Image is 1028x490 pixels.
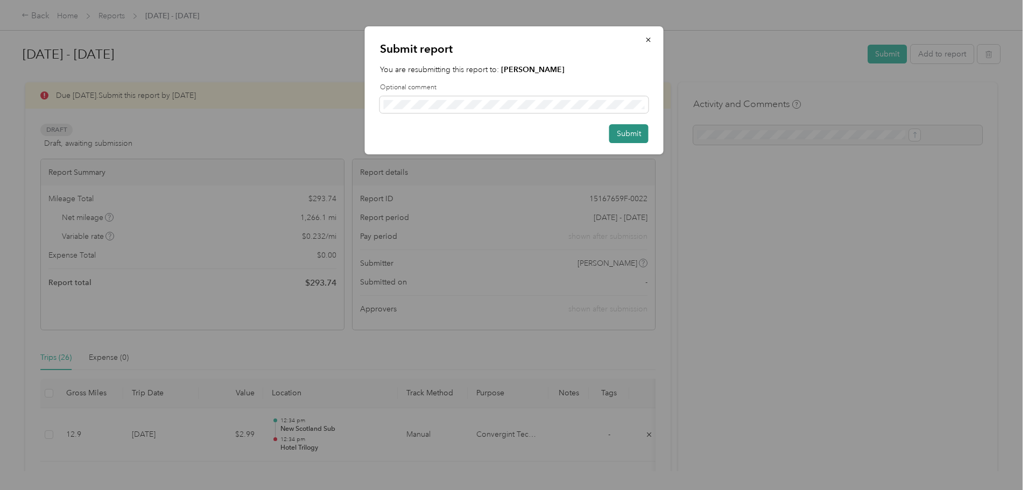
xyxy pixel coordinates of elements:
button: Submit [609,124,649,143]
iframe: Everlance-gr Chat Button Frame [968,430,1028,490]
label: Optional comment [380,83,649,93]
p: Submit report [380,41,649,56]
p: You are resubmitting this report to: [380,64,649,75]
strong: [PERSON_NAME] [501,65,565,74]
